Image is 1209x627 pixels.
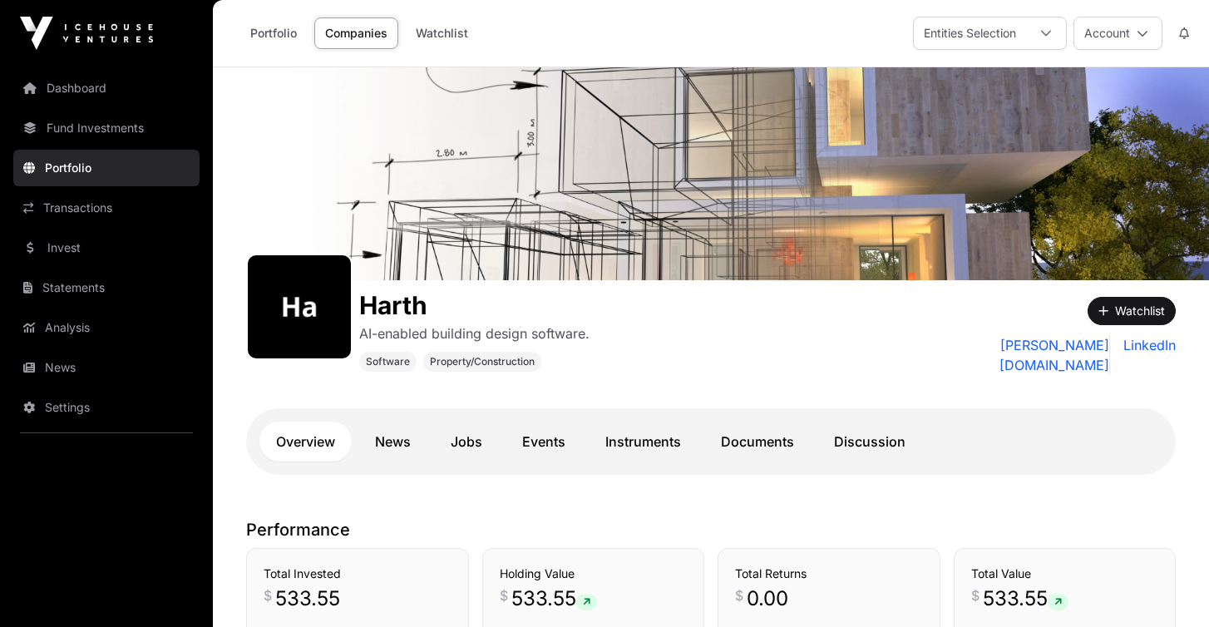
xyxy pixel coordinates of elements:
[747,585,788,612] span: 0.00
[1117,335,1176,375] a: LinkedIn
[511,585,597,612] span: 533.55
[366,355,410,368] span: Software
[405,17,479,49] a: Watchlist
[704,422,811,462] a: Documents
[13,110,200,146] a: Fund Investments
[359,290,590,320] h1: Harth
[259,422,1162,462] nav: Tabs
[213,67,1209,280] img: Harth
[589,422,698,462] a: Instruments
[13,150,200,186] a: Portfolio
[1073,17,1162,50] button: Account
[264,565,452,582] h3: Total Invested
[500,565,688,582] h3: Holding Value
[358,422,427,462] a: News
[906,335,1110,375] a: [PERSON_NAME][DOMAIN_NAME]
[735,565,923,582] h3: Total Returns
[20,17,153,50] img: Icehouse Ventures Logo
[434,422,499,462] a: Jobs
[13,190,200,226] a: Transactions
[275,585,340,612] span: 533.55
[13,309,200,346] a: Analysis
[359,323,590,343] p: AI-enabled building design software.
[506,422,582,462] a: Events
[254,262,344,352] img: harth430.png
[500,585,508,605] span: $
[1088,297,1176,325] button: Watchlist
[314,17,398,49] a: Companies
[971,585,980,605] span: $
[1126,547,1209,627] iframe: Chat Widget
[13,389,200,426] a: Settings
[264,585,272,605] span: $
[914,17,1026,49] div: Entities Selection
[983,585,1068,612] span: 533.55
[239,17,308,49] a: Portfolio
[246,518,1176,541] p: Performance
[13,269,200,306] a: Statements
[259,422,352,462] a: Overview
[13,230,200,266] a: Invest
[430,355,535,368] span: Property/Construction
[735,585,743,605] span: $
[971,565,1159,582] h3: Total Value
[13,70,200,106] a: Dashboard
[13,349,200,386] a: News
[817,422,922,462] a: Discussion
